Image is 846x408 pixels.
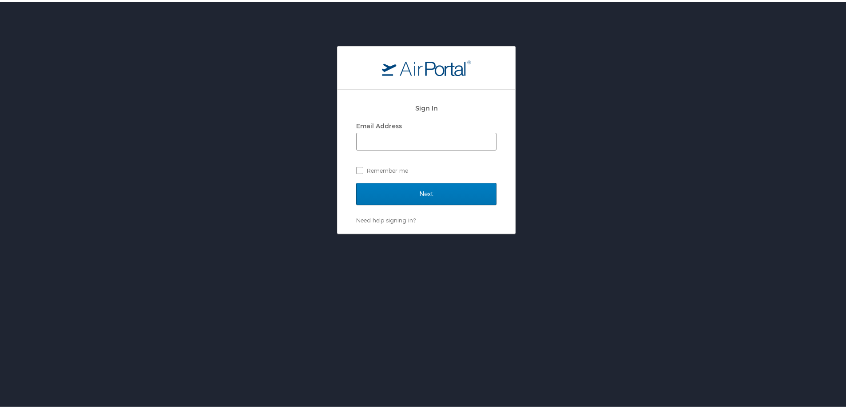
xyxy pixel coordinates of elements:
a: Need help signing in? [356,215,416,222]
label: Email Address [356,120,402,128]
img: logo [382,58,471,74]
label: Remember me [356,162,496,175]
h2: Sign In [356,101,496,111]
input: Next [356,181,496,203]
